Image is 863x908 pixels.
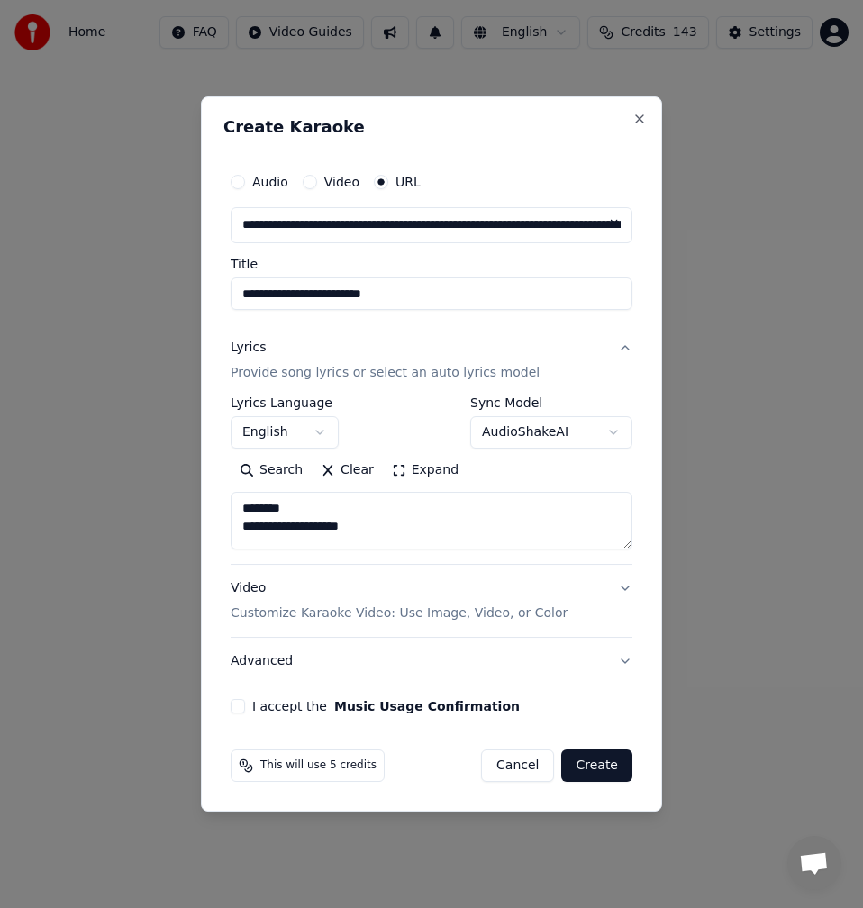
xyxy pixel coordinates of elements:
[231,258,632,270] label: Title
[231,638,632,685] button: Advanced
[231,565,632,637] button: VideoCustomize Karaoke Video: Use Image, Video, or Color
[231,339,266,357] div: Lyrics
[312,456,383,485] button: Clear
[470,396,632,409] label: Sync Model
[383,456,468,485] button: Expand
[252,176,288,188] label: Audio
[324,176,359,188] label: Video
[231,456,312,485] button: Search
[481,749,554,782] button: Cancel
[334,700,520,713] button: I accept the
[231,579,568,622] div: Video
[252,700,520,713] label: I accept the
[231,396,632,564] div: LyricsProvide song lyrics or select an auto lyrics model
[231,604,568,622] p: Customize Karaoke Video: Use Image, Video, or Color
[223,119,640,135] h2: Create Karaoke
[260,758,377,773] span: This will use 5 credits
[561,749,632,782] button: Create
[395,176,421,188] label: URL
[231,324,632,396] button: LyricsProvide song lyrics or select an auto lyrics model
[231,364,540,382] p: Provide song lyrics or select an auto lyrics model
[231,396,339,409] label: Lyrics Language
